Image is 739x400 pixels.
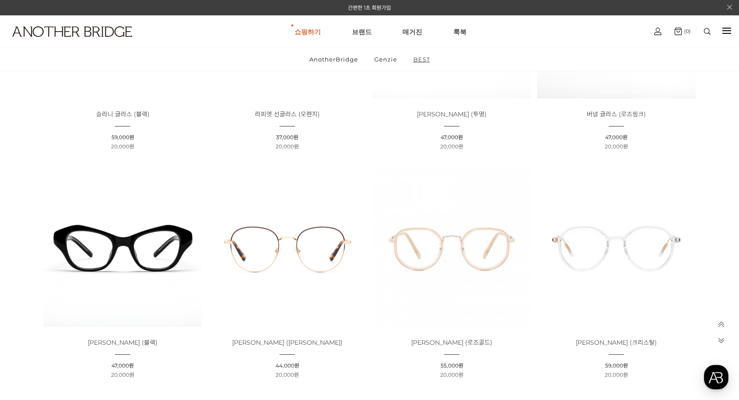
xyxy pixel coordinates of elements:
a: [PERSON_NAME] (로즈골드) [411,339,492,346]
span: 슬라니 글라스 (블랙) [96,110,150,118]
span: 55,000원 [441,362,463,369]
a: [PERSON_NAME] (투명) [417,111,487,118]
a: [PERSON_NAME] (블랙) [88,339,158,346]
img: 루벤 글라스 레오파드 - 세련된 패턴 안경 이미지 [208,168,366,327]
span: 대화 [80,292,91,299]
span: [PERSON_NAME] (블랙) [88,339,158,346]
a: 간편한 1초 회원가입 [348,4,391,11]
img: cart [674,28,682,35]
img: 올리바 글라스 크리스탈 - 아이웨어 이미지 [537,168,696,327]
img: logo [12,26,132,37]
span: 20,000원 [276,143,299,150]
span: 59,000원 [111,134,134,141]
a: [PERSON_NAME] (크리스탈) [576,339,657,346]
span: 20,000원 [111,371,134,378]
span: 버널 글라스 (로즈핑크) [587,110,646,118]
span: 59,000원 [605,362,628,369]
img: cart [654,28,661,35]
span: 37,000원 [276,134,298,141]
a: [PERSON_NAME] ([PERSON_NAME]) [232,339,343,346]
span: 47,000원 [441,134,463,141]
span: 20,000원 [111,143,134,150]
a: BEST [406,48,438,71]
img: search [704,28,710,35]
span: 20,000원 [276,371,299,378]
span: [PERSON_NAME] (크리스탈) [576,339,657,346]
a: 라피엣 선글라스 (오렌지) [255,111,320,118]
a: (0) [674,28,691,35]
a: AnotherBridge [302,48,366,71]
a: 매거진 [402,16,422,47]
span: 47,000원 [605,134,628,141]
a: 설정 [113,278,169,300]
a: 슬라니 글라스 (블랙) [96,111,150,118]
span: 홈 [28,292,33,299]
a: 브랜드 [352,16,372,47]
a: 버널 글라스 (로즈핑크) [587,111,646,118]
span: 라피엣 선글라스 (오렌지) [255,110,320,118]
span: 20,000원 [605,143,628,150]
span: (0) [682,28,691,34]
a: 룩북 [453,16,466,47]
a: logo [4,26,115,58]
img: 버널 글라스 (블랙) - 세련된 안경 이미지 [43,168,202,327]
a: Genzie [367,48,405,71]
span: [PERSON_NAME] (로즈골드) [411,339,492,346]
span: 20,000원 [440,143,463,150]
span: [PERSON_NAME] ([PERSON_NAME]) [232,339,343,346]
a: 쇼핑하기 [294,16,321,47]
span: 44,000원 [276,362,299,369]
a: 홈 [3,278,58,300]
span: 20,000원 [605,371,628,378]
a: 대화 [58,278,113,300]
span: [PERSON_NAME] (투명) [417,110,487,118]
img: 폴라 글라스 로즈골드 - 클래식한 디자인의 세련된 안경 이미지 [373,168,531,327]
span: 20,000원 [440,371,463,378]
span: 설정 [136,292,146,299]
span: 47,000원 [111,362,134,369]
